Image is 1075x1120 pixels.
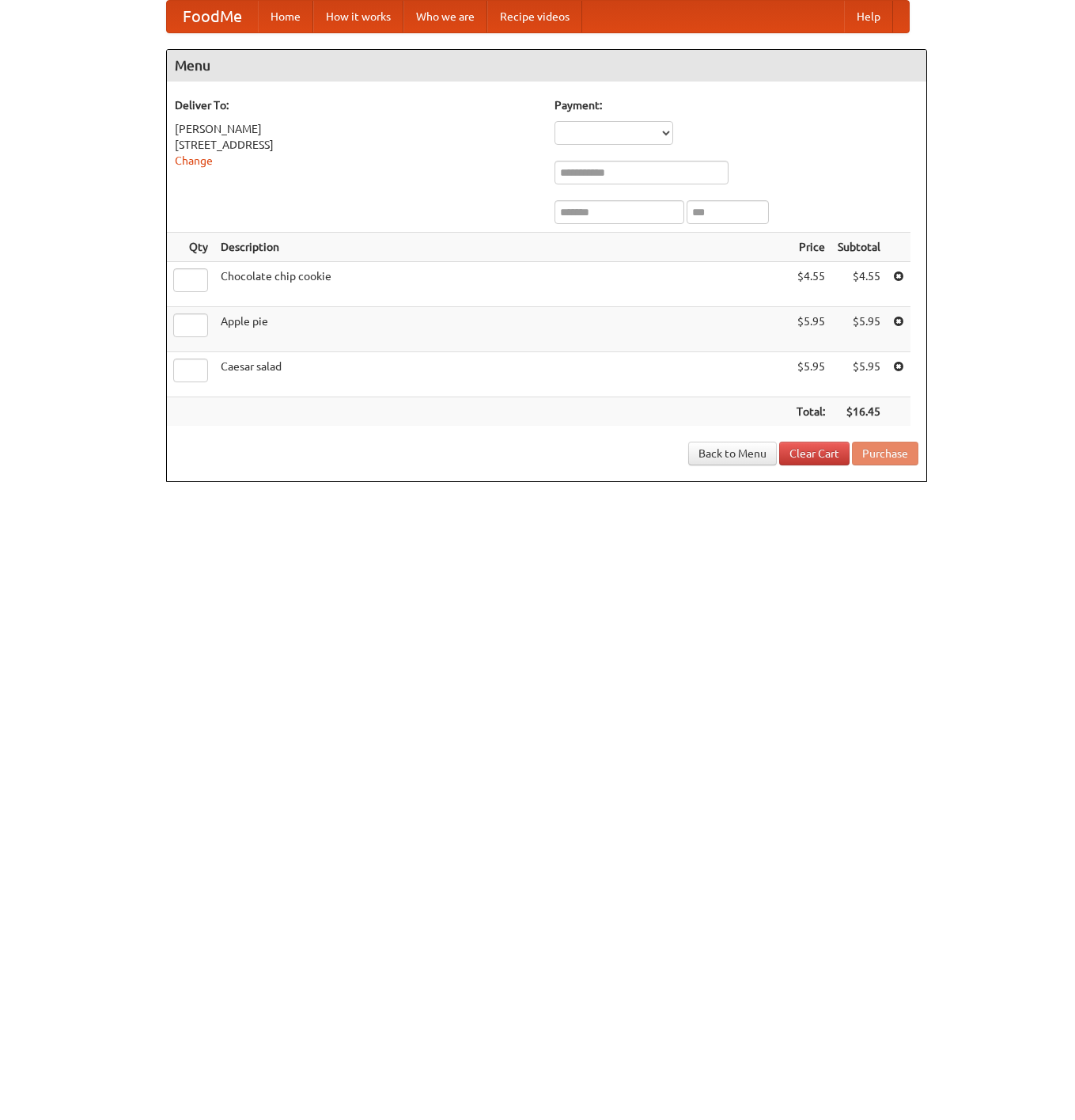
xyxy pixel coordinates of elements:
[831,262,887,307] td: $4.55
[214,307,790,352] td: Apple pie
[313,1,403,32] a: How it works
[831,233,887,262] th: Subtotal
[555,97,918,113] h5: Payment:
[790,307,831,352] td: $5.95
[214,262,790,307] td: Chocolate chip cookie
[688,442,777,465] a: Back to Menu
[175,97,539,113] h5: Deliver To:
[175,121,539,137] div: [PERSON_NAME]
[790,352,831,397] td: $5.95
[175,137,539,153] div: [STREET_ADDRESS]
[790,397,831,427] th: Total:
[167,50,926,82] h4: Menu
[831,397,887,427] th: $16.45
[175,154,213,167] a: Change
[779,442,850,465] a: Clear Cart
[167,1,258,32] a: FoodMe
[852,442,918,465] button: Purchase
[167,233,214,262] th: Qty
[790,262,831,307] td: $4.55
[487,1,582,32] a: Recipe videos
[831,307,887,352] td: $5.95
[258,1,313,32] a: Home
[831,352,887,397] td: $5.95
[790,233,831,262] th: Price
[844,1,893,32] a: Help
[214,352,790,397] td: Caesar salad
[214,233,790,262] th: Description
[403,1,487,32] a: Who we are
